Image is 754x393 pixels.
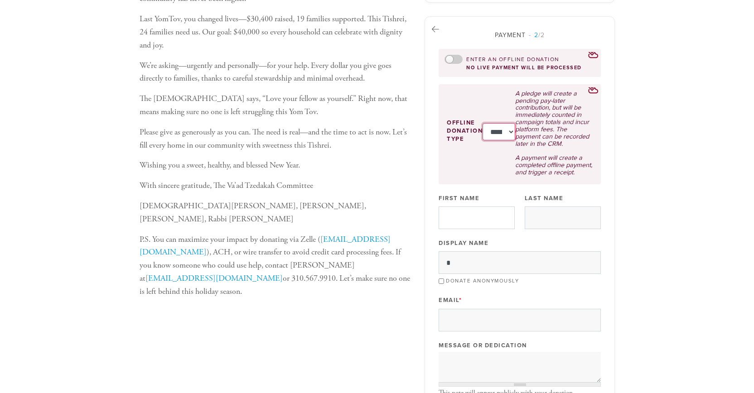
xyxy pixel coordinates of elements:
p: With sincere gratitude, The Va’ad Tzedakah Committee [140,179,411,192]
a: [EMAIL_ADDRESS][DOMAIN_NAME] [145,273,283,283]
label: Offline donation type [447,119,483,144]
p: Wishing you a sweet, healthy, and blessed New Year. [140,159,411,172]
p: A pledge will create a pending pay-later contribution, but will be immediately counted in campaig... [515,90,593,148]
label: Last Name [525,194,564,202]
span: This field is required. [459,297,462,304]
p: The [DEMOGRAPHIC_DATA] says, “Love your fellow as yourself.” Right now, that means making sure no... [140,92,411,119]
p: P.S. You can maximize your impact by donating via Zelle ( ), ACH, or wire transfer to avoid credi... [140,233,411,298]
label: Enter an offline donation [466,56,559,63]
label: Display Name [439,239,488,247]
label: Email [439,296,462,304]
p: We’re asking—urgently and personally—for your help. Every dollar you give goes directly to famili... [140,59,411,86]
label: Message or dedication [439,341,527,350]
p: [DEMOGRAPHIC_DATA][PERSON_NAME], [PERSON_NAME], [PERSON_NAME], Rabbi [PERSON_NAME] [140,200,411,226]
span: /2 [529,31,545,39]
label: Donate Anonymously [446,278,519,284]
p: Last YomTov, you changed lives—$30,400 raised, 19 families supported. This Tishrei, 24 families n... [140,13,411,52]
span: 2 [534,31,538,39]
label: First Name [439,194,479,202]
div: Payment [439,30,601,40]
div: no live payment will be processed [445,65,595,71]
p: A payment will create a completed offline payment, and trigger a receipt. [515,154,593,176]
p: Please give as generously as you can. The need is real—and the time to act is now. Let’s fill eve... [140,126,411,152]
